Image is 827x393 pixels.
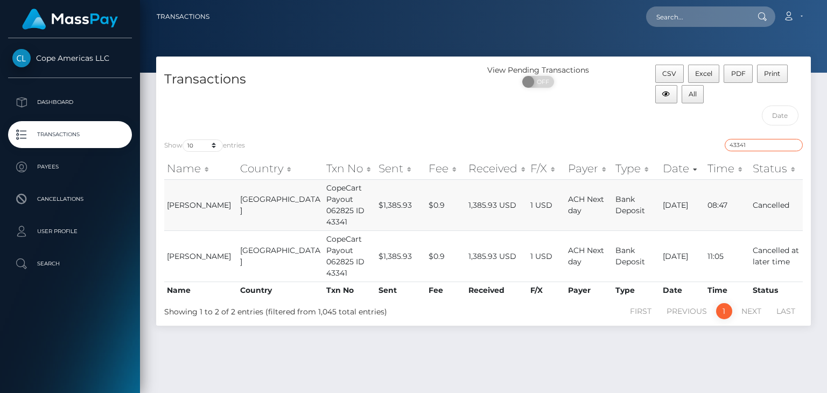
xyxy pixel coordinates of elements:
span: ACH Next day [568,245,604,266]
th: Time: activate to sort column ascending [705,158,750,179]
th: Sent: activate to sort column ascending [376,158,426,179]
a: Transactions [8,121,132,148]
span: PDF [731,69,746,78]
td: Bank Deposit [613,230,660,282]
a: Search [8,250,132,277]
th: Name: activate to sort column ascending [164,158,237,179]
th: Date [660,282,705,299]
span: [PERSON_NAME] [167,251,231,261]
button: Excel [688,65,720,83]
td: 08:47 [705,179,750,230]
button: All [682,85,704,103]
span: Cope Americas LLC [8,53,132,63]
label: Show entries [164,139,245,152]
th: Name [164,282,237,299]
input: Date filter [762,106,799,125]
th: Payer: activate to sort column ascending [565,158,613,179]
td: Cancelled [750,179,803,230]
td: Cancelled at later time [750,230,803,282]
span: CSV [662,69,676,78]
span: Excel [695,69,712,78]
th: Fee [426,282,466,299]
a: Transactions [157,5,209,28]
td: 1 USD [528,230,565,282]
h4: Transactions [164,70,475,89]
a: 1 [716,303,732,319]
th: Status [750,282,803,299]
td: $0.9 [426,179,466,230]
td: 1 USD [528,179,565,230]
a: Payees [8,153,132,180]
p: Search [12,256,128,272]
p: Payees [12,159,128,175]
td: [GEOGRAPHIC_DATA] [237,179,324,230]
th: Country: activate to sort column ascending [237,158,324,179]
img: MassPay Logo [22,9,118,30]
th: Type [613,282,660,299]
td: $0.9 [426,230,466,282]
button: Print [757,65,788,83]
p: Transactions [12,127,128,143]
td: [DATE] [660,179,705,230]
th: Time [705,282,750,299]
p: Dashboard [12,94,128,110]
th: Received [466,282,528,299]
img: Cope Americas LLC [12,49,31,67]
button: PDF [724,65,753,83]
td: 11:05 [705,230,750,282]
div: View Pending Transactions [483,65,593,76]
th: Country [237,282,324,299]
td: CopeCart Payout 062825 ID 43341 [324,230,375,282]
select: Showentries [183,139,223,152]
td: 1,385.93 USD [466,230,528,282]
td: Bank Deposit [613,179,660,230]
td: 1,385.93 USD [466,179,528,230]
span: [PERSON_NAME] [167,200,231,210]
p: User Profile [12,223,128,240]
td: CopeCart Payout 062825 ID 43341 [324,179,375,230]
td: $1,385.93 [376,230,426,282]
th: Date: activate to sort column ascending [660,158,705,179]
td: $1,385.93 [376,179,426,230]
th: F/X [528,282,565,299]
th: Type: activate to sort column ascending [613,158,660,179]
th: Status: activate to sort column ascending [750,158,803,179]
span: Print [764,69,780,78]
span: OFF [528,76,555,88]
th: Txn No [324,282,375,299]
td: [GEOGRAPHIC_DATA] [237,230,324,282]
th: Txn No: activate to sort column ascending [324,158,375,179]
span: All [689,90,697,98]
span: ACH Next day [568,194,604,215]
a: Cancellations [8,186,132,213]
a: User Profile [8,218,132,245]
input: Search... [646,6,747,27]
div: Showing 1 to 2 of 2 entries (filtered from 1,045 total entries) [164,302,421,318]
td: [DATE] [660,230,705,282]
th: Payer [565,282,613,299]
button: CSV [655,65,684,83]
th: Fee: activate to sort column ascending [426,158,466,179]
button: Column visibility [655,85,677,103]
th: F/X: activate to sort column ascending [528,158,565,179]
th: Received: activate to sort column ascending [466,158,528,179]
th: Sent [376,282,426,299]
input: Search transactions [725,139,803,151]
p: Cancellations [12,191,128,207]
a: Dashboard [8,89,132,116]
